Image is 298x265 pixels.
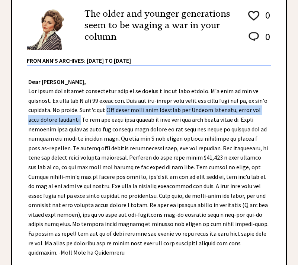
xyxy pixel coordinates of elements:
[262,9,270,30] td: 0
[262,30,270,50] td: 0
[27,8,73,50] img: Ann6%20v2%20small.png
[27,51,271,65] div: From Ann's Archives: [DATE] to [DATE]
[84,8,236,43] h2: The older and younger generations seem to be waging a war in your column
[247,9,260,22] img: heart_outline%201.png
[247,31,260,43] img: message_round%202.png
[28,78,86,85] strong: Dear [PERSON_NAME],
